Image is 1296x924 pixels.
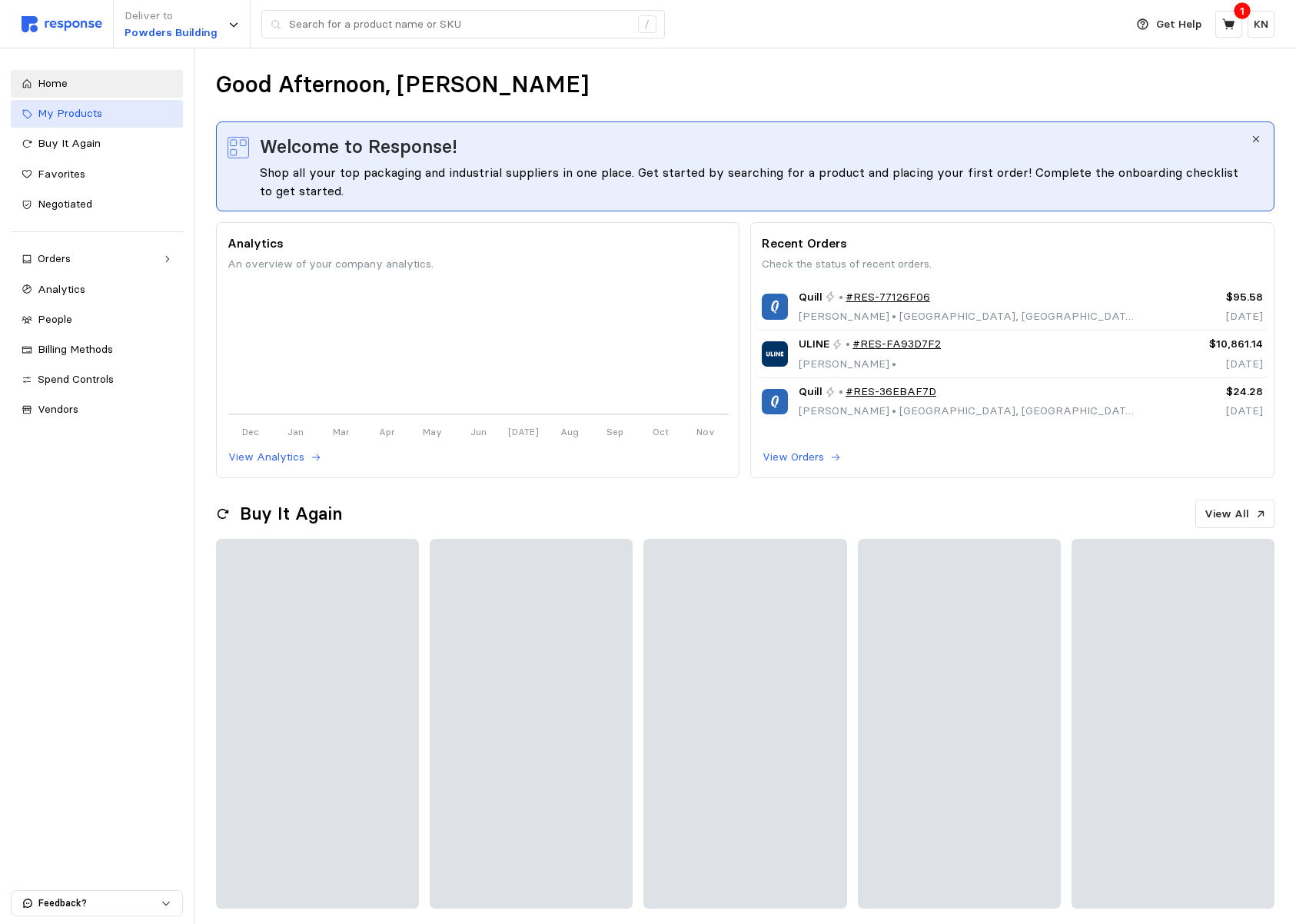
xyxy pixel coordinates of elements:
[1248,11,1274,38] button: KN
[228,449,304,466] p: View Analytics
[762,294,787,319] img: Quill
[260,133,457,161] span: Welcome to Response!
[846,289,930,306] a: #RES-77126F06
[228,256,729,273] p: An overview of your company analytics.
[1195,500,1274,529] button: View All
[560,425,578,437] tspan: Aug
[763,449,824,466] p: View Orders
[889,357,899,371] span: •
[38,372,114,386] span: Spend Controls
[799,308,1135,325] p: [PERSON_NAME] [GEOGRAPHIC_DATA], [GEOGRAPHIC_DATA]
[333,425,350,437] tspan: Mar
[762,448,842,467] button: View Orders
[1156,16,1201,33] p: Get Help
[11,191,183,218] a: Negotiated
[216,70,589,100] h1: Good Afternoon, [PERSON_NAME]
[889,309,899,323] span: •
[11,245,183,273] a: Orders
[799,336,829,353] span: ULINE
[1146,356,1263,373] p: [DATE]
[38,251,156,268] div: Orders
[38,76,68,90] span: Home
[38,896,161,910] p: Feedback?
[38,197,92,211] span: Negotiated
[470,425,486,437] tspan: Jun
[228,448,322,467] button: View Analytics
[1205,506,1249,523] p: View All
[125,25,218,42] p: Powders Building
[852,336,941,353] a: #RES-FA93D7F2
[638,15,656,34] div: /
[260,163,1250,200] div: Shop all your top packaging and industrial suppliers in one place. Get started by searching for a...
[1146,289,1263,306] p: $95.58
[228,137,249,158] img: svg%3e
[38,402,78,416] span: Vendors
[11,396,183,424] a: Vendors
[38,282,85,296] span: Analytics
[889,404,899,417] span: •
[1254,16,1268,33] p: KN
[240,502,342,526] h2: Buy It Again
[38,312,72,326] span: People
[762,234,1263,253] p: Recent Orders
[423,425,442,437] tspan: May
[11,70,183,98] a: Home
[12,891,182,916] button: Feedback?
[1128,10,1211,39] button: Get Help
[38,136,101,150] span: Buy It Again
[242,425,259,437] tspan: Dec
[289,11,630,38] input: Search for a product name or SKU
[11,336,183,364] a: Billing Methods
[839,289,843,306] p: •
[11,306,183,334] a: People
[799,403,1135,420] p: [PERSON_NAME] [GEOGRAPHIC_DATA], [GEOGRAPHIC_DATA]
[11,276,183,304] a: Analytics
[652,425,668,437] tspan: Oct
[762,341,787,367] img: ULINE
[799,356,942,373] p: [PERSON_NAME]
[1146,336,1263,353] p: $10,861.14
[762,256,1263,273] p: Check the status of recent orders.
[11,161,183,188] a: Favorites
[508,425,539,437] tspan: [DATE]
[22,16,102,32] img: svg%3e
[696,425,715,437] tspan: Nov
[379,425,395,437] tspan: Apr
[1146,403,1263,420] p: [DATE]
[839,384,843,401] p: •
[799,289,822,306] span: Quill
[11,100,183,128] a: My Products
[287,425,304,437] tspan: Jan
[606,425,623,437] tspan: Sep
[846,336,850,353] p: •
[11,130,183,158] a: Buy It Again
[1146,384,1263,401] p: $24.28
[1146,308,1263,325] p: [DATE]
[38,167,85,181] span: Favorites
[228,234,729,253] p: Analytics
[1240,2,1244,19] p: 1
[38,342,113,356] span: Billing Methods
[38,106,102,120] span: My Products
[762,389,787,414] img: Quill
[799,384,822,401] span: Quill
[11,366,183,394] a: Spend Controls
[125,8,218,25] p: Deliver to
[846,384,936,401] a: #RES-36EBAF7D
